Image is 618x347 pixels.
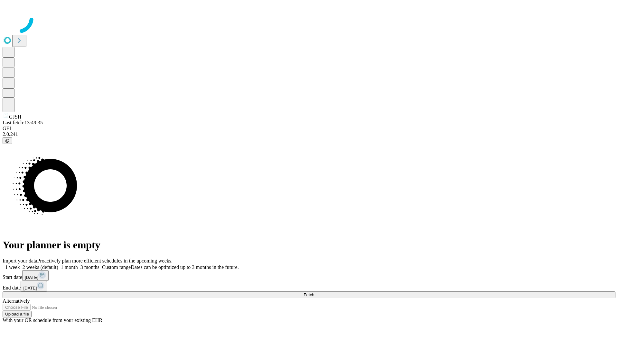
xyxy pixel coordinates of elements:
[23,286,37,290] span: [DATE]
[80,264,99,270] span: 3 months
[3,317,102,323] span: With your OR schedule from your existing EHR
[3,120,43,125] span: Last fetch: 13:49:35
[3,131,615,137] div: 2.0.241
[61,264,78,270] span: 1 month
[3,311,32,317] button: Upload a file
[22,270,49,281] button: [DATE]
[5,264,20,270] span: 1 week
[23,264,58,270] span: 2 weeks (default)
[3,258,37,263] span: Import your data
[3,298,30,304] span: Alternatively
[131,264,239,270] span: Dates can be optimized up to 3 months in the future.
[3,239,615,251] h1: Your planner is empty
[9,114,21,120] span: GJSH
[3,291,615,298] button: Fetch
[25,275,38,280] span: [DATE]
[37,258,173,263] span: Proactively plan more efficient schedules in the upcoming weeks.
[3,270,615,281] div: Start date
[21,281,47,291] button: [DATE]
[5,138,10,143] span: @
[3,137,12,144] button: @
[304,292,314,297] span: Fetch
[3,281,615,291] div: End date
[102,264,131,270] span: Custom range
[3,126,615,131] div: GEI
